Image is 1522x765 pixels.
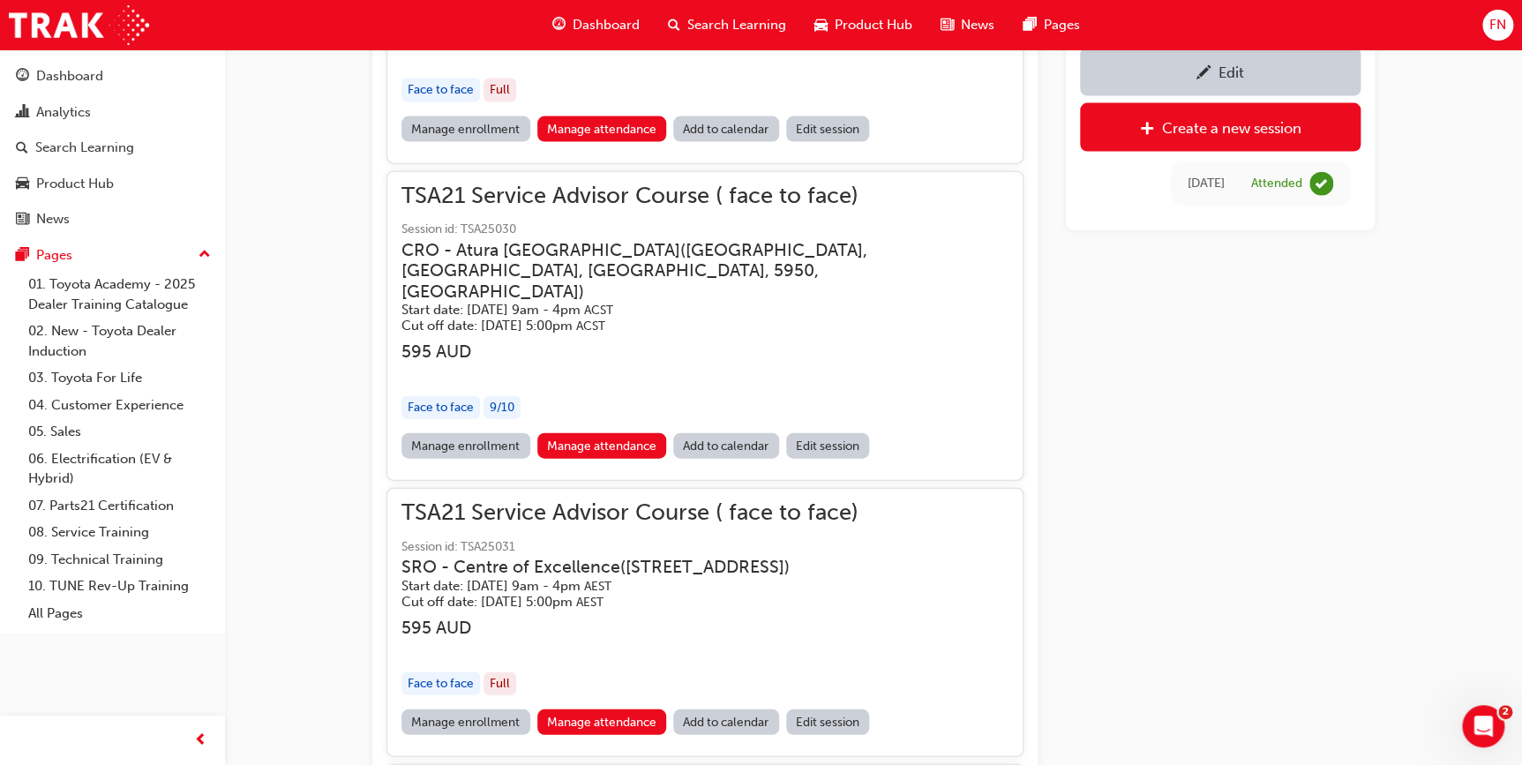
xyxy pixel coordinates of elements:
[7,56,218,239] button: DashboardAnalyticsSearch LearningProduct HubNews
[401,503,1008,742] button: TSA21 Service Advisor Course ( face to face)Session id: TSA25031SRO - Centre of Excellence([STREE...
[7,60,218,93] a: Dashboard
[36,66,103,86] div: Dashboard
[484,672,516,696] div: Full
[401,116,530,142] a: Manage enrollment
[576,595,604,610] span: Australian Eastern Standard Time AEST
[401,341,1008,362] h3: 595 AUD
[552,14,566,36] span: guage-icon
[35,138,134,158] div: Search Learning
[1489,15,1506,35] span: FN
[537,433,667,459] a: Manage attendance
[194,730,207,752] span: prev-icon
[401,594,830,611] h5: Cut off date: [DATE] 5:00pm
[401,240,980,302] h3: CRO - Atura [GEOGRAPHIC_DATA] ( [GEOGRAPHIC_DATA], [GEOGRAPHIC_DATA], [GEOGRAPHIC_DATA], 5950, [G...
[1462,705,1504,747] iframe: Intercom live chat
[16,105,29,121] span: chart-icon
[401,672,480,696] div: Face to face
[7,239,218,272] button: Pages
[401,618,858,638] h3: 595 AUD
[16,248,29,264] span: pages-icon
[401,557,830,577] h3: SRO - Centre of Excellence ( [STREET_ADDRESS] )
[1080,48,1361,96] a: Edit
[36,102,91,123] div: Analytics
[484,79,516,102] div: Full
[835,15,912,35] span: Product Hub
[36,209,70,229] div: News
[401,186,1008,206] span: TSA21 Service Advisor Course ( face to face)
[7,96,218,129] a: Analytics
[401,79,480,102] div: Face to face
[401,578,830,595] h5: Start date: [DATE] 9am - 4pm
[1043,15,1079,35] span: Pages
[961,15,994,35] span: News
[21,600,218,627] a: All Pages
[36,245,72,266] div: Pages
[926,7,1008,43] a: news-iconNews
[16,140,28,156] span: search-icon
[16,69,29,85] span: guage-icon
[1140,121,1155,139] span: plus-icon
[673,433,779,459] a: Add to calendar
[21,418,218,446] a: 05. Sales
[1196,65,1211,83] span: pencil-icon
[401,302,980,319] h5: Start date: [DATE] 9am - 4pm
[21,573,218,600] a: 10. TUNE Rev-Up Training
[401,396,480,420] div: Face to face
[401,318,980,334] h5: Cut off date: [DATE] 5:00pm
[786,116,870,142] a: Edit session
[401,186,1008,467] button: TSA21 Service Advisor Course ( face to face)Session id: TSA25030CRO - Atura [GEOGRAPHIC_DATA]([GE...
[1218,64,1244,81] div: Edit
[21,546,218,574] a: 09. Technical Training
[1080,103,1361,152] a: Create a new session
[21,318,218,364] a: 02. New - Toyota Dealer Induction
[687,15,786,35] span: Search Learning
[1008,7,1093,43] a: pages-iconPages
[1023,14,1036,36] span: pages-icon
[401,433,530,459] a: Manage enrollment
[484,396,521,420] div: 9 / 10
[668,14,680,36] span: search-icon
[1309,172,1333,196] span: learningRecordVerb_ATTEND-icon
[1498,705,1512,719] span: 2
[654,7,800,43] a: search-iconSearch Learning
[401,220,1008,240] span: Session id: TSA25030
[199,244,211,266] span: up-icon
[538,7,654,43] a: guage-iconDashboard
[401,709,530,735] a: Manage enrollment
[7,131,218,164] a: Search Learning
[401,537,858,558] span: Session id: TSA25031
[7,203,218,236] a: News
[573,15,640,35] span: Dashboard
[576,319,605,334] span: Australian Central Standard Time ACST
[786,709,870,735] a: Edit session
[16,212,29,228] span: news-icon
[21,492,218,520] a: 07. Parts21 Certification
[673,709,779,735] a: Add to calendar
[16,176,29,192] span: car-icon
[584,579,611,594] span: Australian Eastern Standard Time AEST
[537,116,667,142] a: Manage attendance
[9,5,149,45] img: Trak
[584,303,613,318] span: Australian Central Standard Time ACST
[7,168,218,200] a: Product Hub
[401,503,858,523] span: TSA21 Service Advisor Course ( face to face)
[814,14,828,36] span: car-icon
[21,446,218,492] a: 06. Electrification (EV & Hybrid)
[21,519,218,546] a: 08. Service Training
[1188,174,1225,194] div: Wed Apr 03 2024 11:00:00 GMT+1100 (Australian Eastern Daylight Time)
[21,392,218,419] a: 04. Customer Experience
[21,271,218,318] a: 01. Toyota Academy - 2025 Dealer Training Catalogue
[786,433,870,459] a: Edit session
[537,709,667,735] a: Manage attendance
[800,7,926,43] a: car-iconProduct Hub
[1482,10,1513,41] button: FN
[1251,176,1302,192] div: Attended
[1162,119,1301,137] div: Create a new session
[36,174,114,194] div: Product Hub
[673,116,779,142] a: Add to calendar
[21,364,218,392] a: 03. Toyota For Life
[941,14,954,36] span: news-icon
